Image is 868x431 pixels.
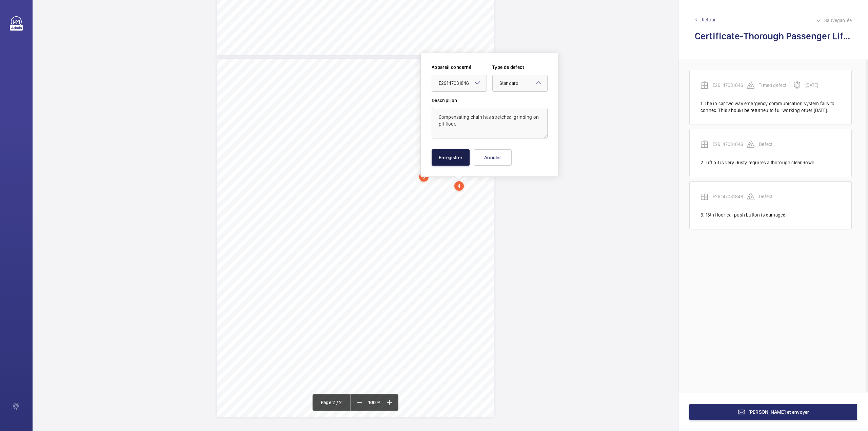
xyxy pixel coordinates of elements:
[695,16,852,23] a: Retour
[713,193,747,200] p: E29147031846
[689,404,857,420] button: [PERSON_NAME] et envoyer
[713,82,747,89] p: E29147031846
[759,141,793,148] p: Defect
[713,141,747,148] p: E29147031846
[432,97,548,104] label: Description
[702,16,716,23] span: Retour
[461,193,468,199] span: TS
[432,64,487,71] label: Appareil concerné
[701,100,841,114] div: 1. The in car two way emergency communication system fails to connec. This should be returned to ...
[313,394,351,411] div: Page 2 / 2
[446,175,452,180] span: TS
[759,193,793,200] p: Defect
[492,64,548,71] label: Type de defect
[454,186,460,191] span: TS
[217,59,494,417] div: Page 2
[759,82,793,89] p: Timed defect
[748,409,809,415] span: [PERSON_NAME] et envoyer
[474,149,512,166] button: Annuler
[372,132,376,137] span: TI
[432,149,470,166] button: Enregistrer
[701,159,841,166] div: 2. Lift pit is very dusty requires a thorough cleandown.
[439,80,469,86] span: E29147031846
[454,181,464,191] div: 4
[816,16,852,24] div: Sauvegardée
[419,172,429,182] div: 3
[499,80,518,86] span: Standard
[701,211,841,218] div: 3. 13th floor car push button is damaged.
[695,30,852,42] h2: Certificate-Thorough Passenger Lift Examination-25-09-16 1360 E29147033781 A Defect.pdf
[425,181,432,186] span: QL
[381,219,385,224] span: H
[366,400,383,405] span: 100 %
[793,81,839,89] div: [DATE]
